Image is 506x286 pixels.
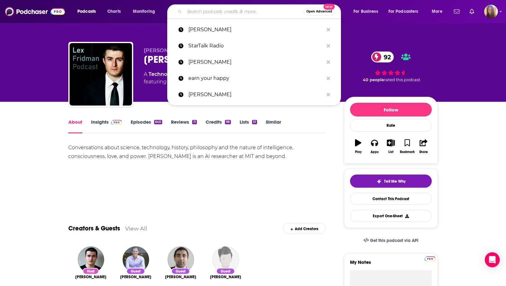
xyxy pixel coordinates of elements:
[324,4,335,10] span: New
[120,274,151,279] a: Jamie Metzl
[188,70,324,86] p: earn your happy
[399,135,415,158] button: Bookmark
[377,52,394,62] span: 92
[358,233,423,248] a: Get this podcast via API
[371,150,379,154] div: Apps
[350,175,432,188] button: tell me why sparkleTell Me Why
[377,179,382,184] img: tell me why sparkle
[75,274,106,279] a: Lex Fridman
[344,47,438,86] div: 92 40 peoplerated this podcast
[73,7,104,17] button: open menu
[350,193,432,205] a: Contact This Podcast
[126,268,145,274] div: Guest
[167,86,341,103] a: [PERSON_NAME]
[484,5,498,18] button: Show profile menu
[350,119,432,132] div: Rate
[383,135,399,158] button: List
[165,274,196,279] span: [PERSON_NAME]
[171,268,190,274] div: Guest
[192,120,197,124] div: 11
[416,135,432,158] button: Share
[107,7,121,16] span: Charts
[225,120,231,124] div: 98
[484,5,498,18] img: User Profile
[350,135,366,158] button: Play
[388,150,393,154] div: List
[349,7,386,17] button: open menu
[167,54,341,70] a: [PERSON_NAME]
[167,38,341,54] a: StarTalk Radio
[240,119,257,133] a: Lists51
[129,7,163,17] button: open menu
[304,8,335,15] button: Open AdvancedNew
[371,52,394,62] a: 92
[425,255,435,261] a: Pro website
[188,54,324,70] p: tim ferris
[111,120,122,125] img: Podchaser Pro
[173,4,347,19] div: Search podcasts, credits, & more...
[306,10,332,13] span: Open Advanced
[120,274,151,279] span: [PERSON_NAME]
[370,238,418,243] span: Get this podcast via API
[188,22,324,38] p: lex fridman
[350,259,432,270] label: My Notes
[68,224,120,232] a: Creators & Guests
[144,47,188,53] span: [PERSON_NAME]
[188,38,324,54] p: StarTalk Radio
[133,7,155,16] span: Monitoring
[68,119,82,133] a: About
[167,70,341,86] a: earn your happy
[425,256,435,261] img: Podchaser Pro
[184,7,304,17] input: Search podcasts, credits, & more...
[83,268,99,274] div: Host
[77,7,96,16] span: Podcasts
[384,7,427,17] button: open menu
[484,5,498,18] span: Logged in as AHartman333
[363,77,384,82] span: 40 people
[148,71,178,77] a: Technology
[400,150,415,154] div: Bookmark
[467,6,477,17] a: Show notifications dropdown
[75,274,106,279] span: [PERSON_NAME]
[485,252,500,267] div: Open Intercom Messenger
[144,71,247,86] div: A podcast
[451,6,462,17] a: Show notifications dropdown
[353,7,378,16] span: For Business
[384,179,406,184] span: Tell Me Why
[125,225,147,232] a: View All
[266,119,281,133] a: Similar
[350,103,432,116] button: Follow
[388,7,418,16] span: For Podcasters
[123,246,149,273] img: Jamie Metzl
[167,22,341,38] a: [PERSON_NAME]
[210,274,241,279] a: Matthew Cox
[366,135,382,158] button: Apps
[283,223,326,234] div: Add Creators
[216,268,235,274] div: Guest
[68,143,326,161] div: Conversations about science, technology, history, philosophy and the nature of intelligence, cons...
[171,119,197,133] a: Reviews11
[252,120,257,124] div: 51
[131,119,162,133] a: Episodes640
[355,150,362,154] div: Play
[78,246,104,273] img: Lex Fridman
[350,210,432,222] button: Export One-Sheet
[188,86,324,103] p: krista tippett
[165,274,196,279] a: Balaji Srinivasan
[384,77,420,82] span: rated this podcast
[70,43,132,106] img: Lex Fridman Podcast
[5,6,65,17] img: Podchaser - Follow, Share and Rate Podcasts
[154,120,162,124] div: 640
[144,78,247,86] span: featuring
[212,246,239,273] img: Matthew Cox
[103,7,124,17] a: Charts
[91,119,122,133] a: InsightsPodchaser Pro
[168,246,194,273] img: Balaji Srinivasan
[210,274,241,279] span: [PERSON_NAME]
